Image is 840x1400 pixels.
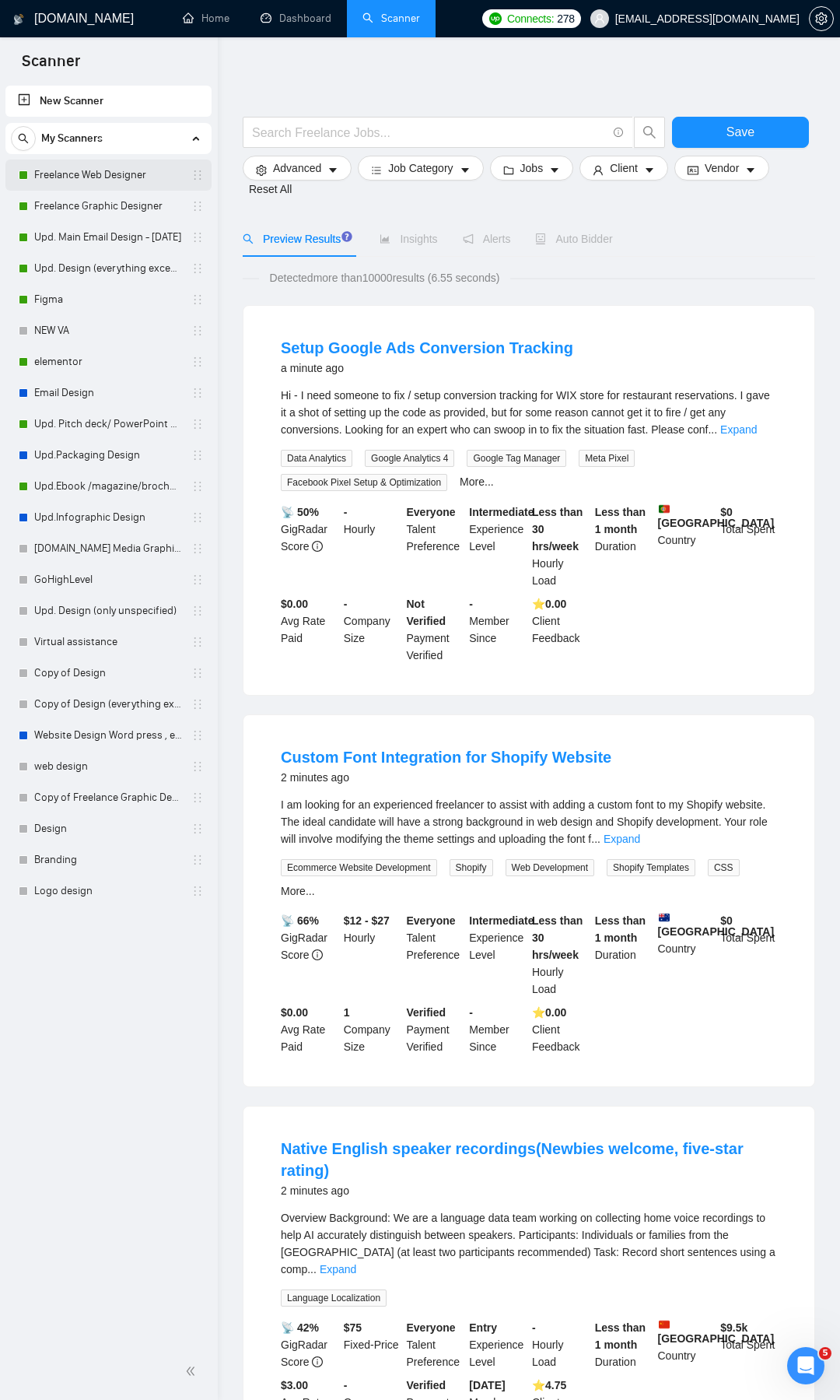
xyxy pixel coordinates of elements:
[191,729,204,742] span: holder
[591,833,600,845] span: ...
[507,10,554,27] span: Connects:
[281,885,315,897] a: More...
[344,1321,362,1334] b: $ 75
[191,760,204,773] span: holder
[281,768,611,787] div: 2 minutes ago
[34,377,182,409] a: Email Design
[191,698,204,711] span: holder
[191,293,204,306] span: holder
[595,506,646,535] b: Less than 1 month
[9,50,93,82] span: Scanner
[688,164,698,176] span: idcard
[281,914,319,927] b: 📡 66%
[281,1321,319,1334] b: 📡 42%
[705,160,739,177] span: Vendor
[655,912,718,998] div: Country
[281,387,777,438] div: Hi - I need someone to fix / setup conversion tracking for WIX store for restaurant reservations....
[191,574,204,586] span: holder
[407,914,456,927] b: Everyone
[191,231,204,244] span: holder
[674,156,769,181] button: idcardVendorcaret-down
[610,160,638,177] span: Client
[344,598,348,610] b: -
[466,1319,529,1370] div: Experience Level
[344,506,348,518] b: -
[281,1379,308,1391] b: $3.00
[312,1356,323,1367] span: info-circle
[529,595,592,664] div: Client Feedback
[312,541,323,552] span: info-circle
[341,595,404,664] div: Company Size
[5,86,212,117] li: New Scanner
[183,12,229,25] a: homeHome
[34,782,182,813] a: Copy of Freelance Graphic Designer
[191,854,204,866] span: holder
[278,912,341,998] div: GigRadar Score
[281,389,770,436] span: Hi - I need someone to fix / setup conversion tracking for WIX store for restaurant reservations....
[592,912,655,998] div: Duration
[34,658,182,689] a: Copy of Design
[404,912,467,998] div: Talent Preference
[655,504,718,589] div: Country
[278,1319,341,1370] div: GigRadar Score
[593,164,604,176] span: user
[34,346,182,377] a: elementor
[34,813,182,844] a: Design
[34,875,182,907] a: Logo design
[467,450,566,467] span: Google Tag Manager
[259,269,511,286] span: Detected more than 10000 results (6.55 seconds)
[278,1004,341,1055] div: Avg Rate Paid
[344,914,390,927] b: $12 - $27
[532,914,583,961] b: Less than 30 hrs/week
[644,164,655,176] span: caret-down
[281,796,777,847] div: I am looking for an experienced freelancer to assist with adding a custom font to my Shopify webs...
[191,605,204,617] span: holder
[34,191,182,222] a: Freelance Graphic Designer
[34,409,182,440] a: Upd. Pitch deck/ PowerPoint Designer
[34,253,182,284] a: Upd. Design (everything except unspecified)
[34,720,182,751] a: Website Design Word press , elementor
[34,595,182,626] a: Upd. Design (only unspecified)
[404,504,467,589] div: Talent Preference
[320,1263,356,1275] a: Expand
[312,949,323,960] span: info-circle
[604,833,640,845] a: Expand
[592,1319,655,1370] div: Duration
[34,564,182,595] a: GoHighLevel
[191,823,204,835] span: holder
[726,122,754,142] span: Save
[273,160,321,177] span: Advanced
[13,7,24,32] img: logo
[344,1379,348,1391] b: -
[407,1321,456,1334] b: Everyone
[720,506,733,518] b: $ 0
[34,440,182,471] a: Upd.Packaging Design
[659,504,670,514] img: 🇵🇹
[34,533,182,564] a: [DOMAIN_NAME] Media Graphics
[281,506,319,518] b: 📡 50%
[469,1006,473,1019] b: -
[34,689,182,720] a: Copy of Design (everything except unspecified)
[281,749,611,766] a: Custom Font Integration for Shopify Website
[659,912,670,923] img: 🇦🇺
[407,1006,446,1019] b: Verified
[191,418,204,430] span: holder
[371,164,382,176] span: bars
[191,262,204,275] span: holder
[810,12,833,25] span: setting
[281,859,437,876] span: Ecommerce Website Development
[281,1181,777,1200] div: 2 minutes ago
[185,1363,201,1379] span: double-left
[243,233,254,244] span: search
[380,233,390,244] span: area-chart
[362,12,420,25] a: searchScanner
[34,222,182,253] a: Upd. Main Email Design - [DATE]
[489,12,502,25] img: upwork-logo.png
[635,125,664,139] span: search
[34,284,182,315] a: Figma
[529,912,592,998] div: Hourly Load
[281,1289,387,1307] span: Language Localization
[579,450,635,467] span: Meta Pixel
[520,160,544,177] span: Jobs
[341,504,404,589] div: Hourly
